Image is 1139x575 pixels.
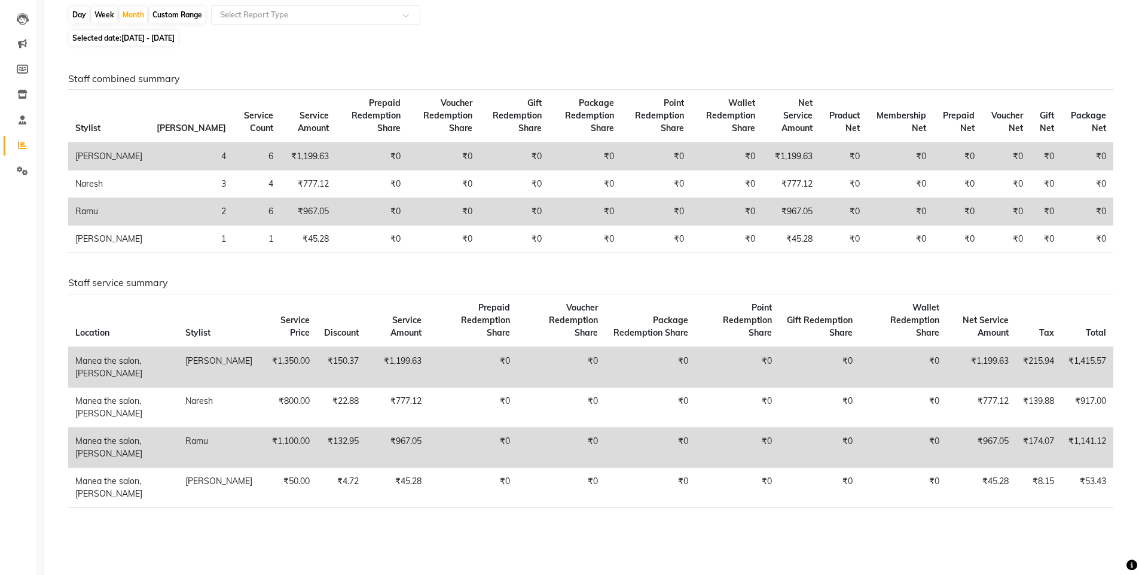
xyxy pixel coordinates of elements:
[75,123,100,133] span: Stylist
[695,467,779,507] td: ₹0
[157,123,226,133] span: [PERSON_NAME]
[517,427,606,467] td: ₹0
[1016,467,1061,507] td: ₹8.15
[605,347,695,388] td: ₹0
[605,427,695,467] td: ₹0
[280,142,336,171] td: ₹1,199.63
[178,347,259,388] td: [PERSON_NAME]
[779,427,860,467] td: ₹0
[366,387,429,427] td: ₹777.12
[549,226,621,253] td: ₹0
[429,427,517,467] td: ₹0
[429,467,517,507] td: ₹0
[233,171,280,198] td: 4
[1061,226,1113,253] td: ₹0
[69,7,89,23] div: Day
[149,226,233,253] td: 1
[933,142,982,171] td: ₹0
[621,171,691,198] td: ₹0
[860,387,946,427] td: ₹0
[259,387,317,427] td: ₹800.00
[691,171,762,198] td: ₹0
[390,315,422,338] span: Service Amount
[695,387,779,427] td: ₹0
[517,387,606,427] td: ₹0
[933,198,982,226] td: ₹0
[185,327,210,338] span: Stylist
[1030,198,1061,226] td: ₹0
[1039,327,1054,338] span: Tax
[1061,427,1113,467] td: ₹1,141.12
[233,142,280,171] td: 6
[779,467,860,507] td: ₹0
[120,7,147,23] div: Month
[423,98,472,133] span: Voucher Redemption Share
[68,347,178,388] td: Manea the salon, [PERSON_NAME]
[549,171,621,198] td: ₹0
[149,7,205,23] div: Custom Range
[1086,327,1106,338] span: Total
[317,467,366,507] td: ₹4.72
[691,226,762,253] td: ₹0
[762,142,820,171] td: ₹1,199.63
[723,302,772,338] span: Point Redemption Share
[178,427,259,467] td: Ramu
[408,198,480,226] td: ₹0
[244,110,273,133] span: Service Count
[1016,387,1061,427] td: ₹139.88
[493,98,542,133] span: Gift Redemption Share
[695,347,779,388] td: ₹0
[1061,198,1113,226] td: ₹0
[68,171,149,198] td: Naresh
[820,142,867,171] td: ₹0
[860,427,946,467] td: ₹0
[317,347,366,388] td: ₹150.37
[149,142,233,171] td: 4
[1071,110,1106,133] span: Package Net
[68,226,149,253] td: [PERSON_NAME]
[366,467,429,507] td: ₹45.28
[298,110,329,133] span: Service Amount
[366,347,429,388] td: ₹1,199.63
[408,142,480,171] td: ₹0
[943,110,975,133] span: Prepaid Net
[68,277,1113,288] h6: Staff service summary
[280,226,336,253] td: ₹45.28
[820,198,867,226] td: ₹0
[877,110,926,133] span: Membership Net
[549,198,621,226] td: ₹0
[762,171,820,198] td: ₹777.12
[867,142,933,171] td: ₹0
[549,142,621,171] td: ₹0
[635,98,684,133] span: Point Redemption Share
[867,198,933,226] td: ₹0
[352,98,401,133] span: Prepaid Redemption Share
[946,347,1016,388] td: ₹1,199.63
[691,198,762,226] td: ₹0
[1030,226,1061,253] td: ₹0
[408,226,480,253] td: ₹0
[324,327,359,338] span: Discount
[91,7,117,23] div: Week
[149,171,233,198] td: 3
[1040,110,1054,133] span: Gift Net
[1016,347,1061,388] td: ₹215.94
[68,387,178,427] td: Manea the salon, [PERSON_NAME]
[121,34,175,42] span: [DATE] - [DATE]
[982,171,1030,198] td: ₹0
[695,427,779,467] td: ₹0
[781,98,813,133] span: Net Service Amount
[149,198,233,226] td: 2
[517,467,606,507] td: ₹0
[621,142,691,171] td: ₹0
[860,467,946,507] td: ₹0
[621,226,691,253] td: ₹0
[336,226,408,253] td: ₹0
[1016,427,1061,467] td: ₹174.07
[787,315,853,338] span: Gift Redemption Share
[991,110,1023,133] span: Voucher Net
[317,427,366,467] td: ₹132.95
[762,226,820,253] td: ₹45.28
[605,467,695,507] td: ₹0
[68,467,178,507] td: Manea the salon, [PERSON_NAME]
